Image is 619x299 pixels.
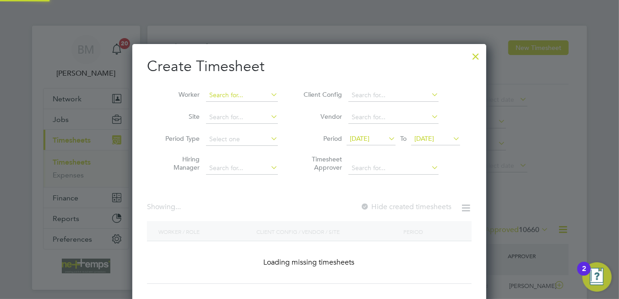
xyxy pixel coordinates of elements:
[175,202,181,211] span: ...
[206,162,278,175] input: Search for...
[348,162,439,175] input: Search for...
[158,155,200,172] label: Hiring Manager
[397,133,409,144] span: To
[582,262,612,292] button: Open Resource Center, 2 new notifications
[158,134,200,143] label: Period Type
[301,155,342,172] label: Timesheet Approver
[350,134,369,143] span: [DATE]
[414,134,434,143] span: [DATE]
[348,111,439,124] input: Search for...
[158,112,200,121] label: Site
[582,269,586,281] div: 2
[301,112,342,121] label: Vendor
[301,134,342,143] label: Period
[348,89,439,102] input: Search for...
[206,133,278,146] input: Select one
[147,202,183,212] div: Showing
[147,57,472,76] h2: Create Timesheet
[360,202,451,211] label: Hide created timesheets
[301,90,342,99] label: Client Config
[158,90,200,99] label: Worker
[206,89,278,102] input: Search for...
[206,111,278,124] input: Search for...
